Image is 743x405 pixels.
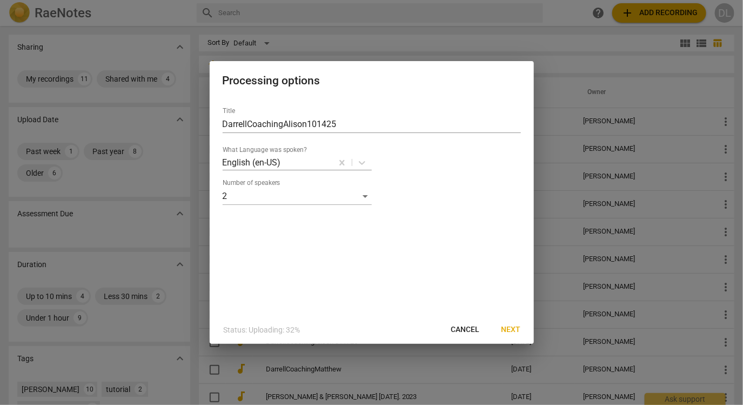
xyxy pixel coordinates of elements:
[443,320,488,340] button: Cancel
[501,324,521,335] span: Next
[493,320,530,340] button: Next
[223,188,372,205] div: 2
[223,156,281,169] p: English (en-US)
[224,324,300,336] p: Status: Uploading: 32%
[223,108,235,114] label: Title
[223,147,307,153] label: What Language was spoken?
[223,74,521,88] h2: Processing options
[451,324,480,335] span: Cancel
[223,180,280,186] label: Number of speakers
